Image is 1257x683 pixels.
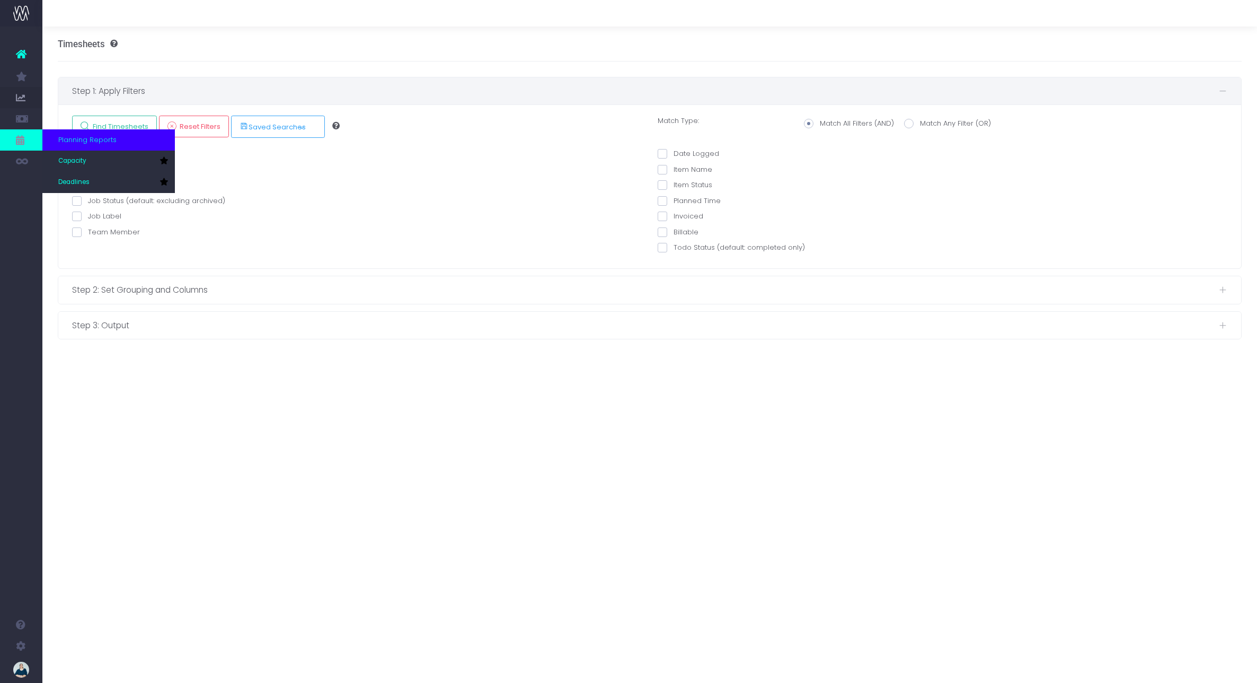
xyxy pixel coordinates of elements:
[650,116,796,128] label: Match Type:
[658,196,721,206] label: Planned Time
[13,662,29,678] img: images/default_profile_image.png
[72,84,1219,98] span: Step 1: Apply Filters
[72,227,140,238] label: Team Member
[658,227,698,238] label: Billable
[90,122,149,131] span: Find Timesheets
[176,122,221,131] span: Reset Filters
[42,151,175,172] a: Capacity
[804,118,894,129] label: Match All Filters (AND)
[904,118,991,129] label: Match Any Filter (OR)
[58,156,86,166] span: Capacity
[72,319,1219,332] span: Step 3: Output
[658,211,703,222] label: Invoiced
[658,180,712,190] label: Item Status
[58,178,90,187] span: Deadlines
[72,196,225,206] label: Job Status (default: excluding archived)
[42,172,175,193] a: Deadlines
[240,122,306,132] span: Saved Searches
[231,116,325,138] button: Saved Searches
[72,116,157,137] a: Find Timesheets
[58,135,117,145] span: Planning Reports
[72,211,121,222] label: Job Label
[159,116,229,137] a: Reset Filters
[658,242,805,253] label: Todo Status (default: completed only)
[72,283,1219,296] span: Step 2: Set Grouping and Columns
[58,39,118,49] h3: Timesheets
[658,164,712,175] label: Item Name
[658,148,719,159] label: Date Logged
